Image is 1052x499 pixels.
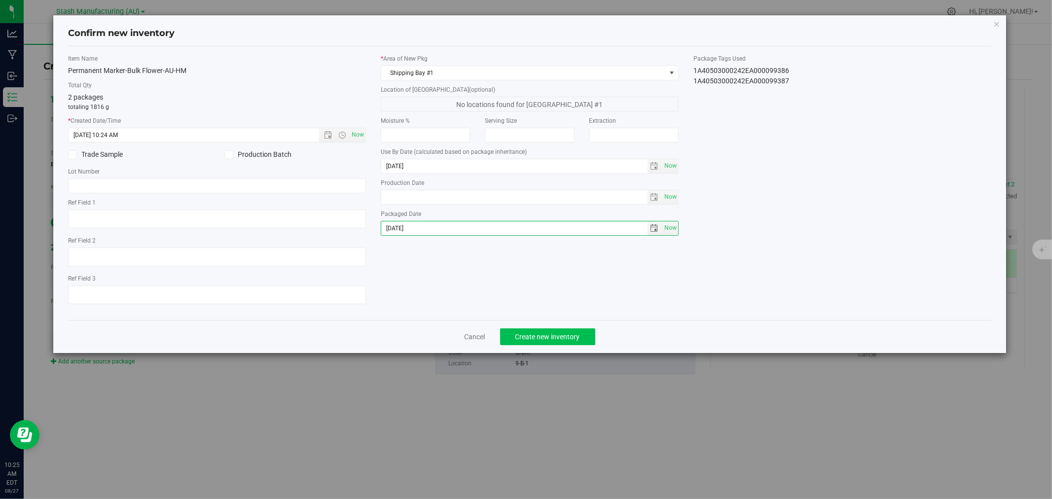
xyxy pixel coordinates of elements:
span: Set Current date [350,128,366,142]
div: 1A40503000242EA000099387 [693,76,991,86]
span: select [662,159,678,173]
label: Ref Field 2 [68,236,366,245]
label: Lot Number [68,167,366,176]
span: (calculated based on package inheritance) [414,148,527,155]
span: Set Current date [662,159,679,173]
label: Moisture % [381,116,470,125]
iframe: Resource center [10,420,39,450]
label: Location of [GEOGRAPHIC_DATA] [381,85,679,94]
span: select [648,159,662,173]
div: 1A40503000242EA000099386 [693,66,991,76]
a: Cancel [465,332,485,342]
label: Ref Field 3 [68,274,366,283]
h4: Confirm new inventory [68,27,175,40]
span: Set Current date [662,190,679,204]
label: Production Batch [224,149,366,160]
label: Packaged Date [381,210,679,218]
label: Created Date/Time [68,116,366,125]
span: select [648,190,662,204]
label: Ref Field 1 [68,198,366,207]
span: 2 packages [68,93,103,101]
label: Package Tags Used [693,54,991,63]
label: Serving Size [485,116,574,125]
label: Extraction [589,116,679,125]
span: select [662,190,678,204]
span: select [662,221,678,235]
span: No locations found for [GEOGRAPHIC_DATA] #1 [381,97,679,111]
span: Create new inventory [515,333,580,341]
span: (optional) [469,86,495,93]
p: totaling 1816 g [68,103,366,111]
span: Open the date view [320,131,336,139]
button: Create new inventory [500,328,595,345]
span: Open the time view [334,131,351,139]
label: Total Qty [68,81,366,90]
label: Area of New Pkg [381,54,679,63]
label: Production Date [381,178,679,187]
span: Set Current date [662,221,679,235]
label: Use By Date [381,147,679,156]
span: select [648,221,662,235]
label: Item Name [68,54,366,63]
div: Permanent Marker-Bulk Flower-AU-HM [68,66,366,76]
span: Shipping Bay #1 [381,66,666,80]
label: Trade Sample [68,149,210,160]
